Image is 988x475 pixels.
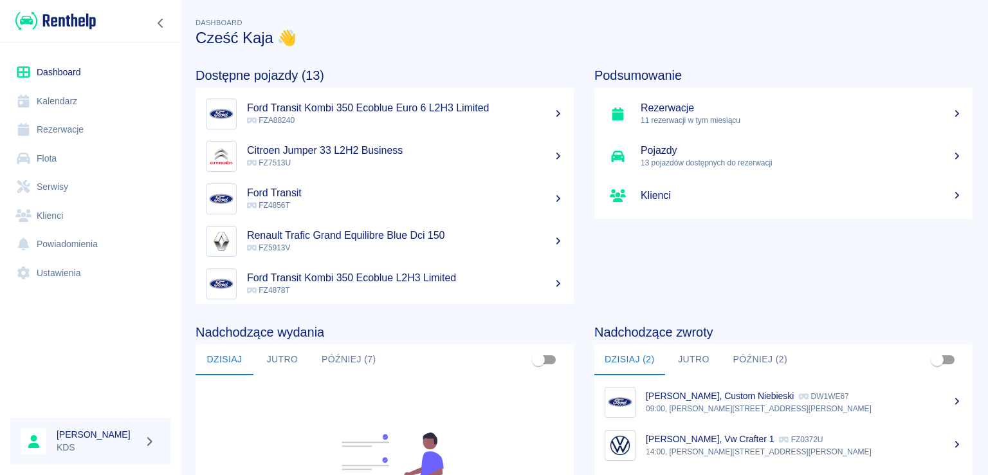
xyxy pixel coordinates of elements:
[57,428,139,441] h6: [PERSON_NAME]
[723,344,798,375] button: Później (2)
[57,441,139,454] p: KDS
[15,10,96,32] img: Renthelp logo
[641,102,962,115] h5: Rezerwacje
[10,230,170,259] a: Powiadomienia
[247,116,295,125] span: FZA88240
[779,435,823,444] p: FZ0372U
[594,344,665,375] button: Dzisiaj (2)
[209,229,233,254] img: Image
[311,344,387,375] button: Później (7)
[247,158,291,167] span: FZ7513U
[10,87,170,116] a: Kalendarz
[247,187,563,200] h5: Ford Transit
[641,115,962,126] p: 11 rezerwacji w tym miesiącu
[196,93,574,135] a: ImageFord Transit Kombi 350 Ecoblue Euro 6 L2H3 Limited FZA88240
[247,229,563,242] h5: Renault Trafic Grand Equilibre Blue Dci 150
[526,348,551,372] span: Pokaż przypisane tylko do mnie
[594,424,973,467] a: Image[PERSON_NAME], Vw Crafter 1 FZ0372U14:00, [PERSON_NAME][STREET_ADDRESS][PERSON_NAME]
[209,272,233,296] img: Image
[196,263,574,305] a: ImageFord Transit Kombi 350 Ecoblue L2H3 Limited FZ4878T
[196,344,253,375] button: Dzisiaj
[646,403,962,414] p: 09:00, [PERSON_NAME][STREET_ADDRESS][PERSON_NAME]
[646,391,794,401] p: [PERSON_NAME], Custom Niebieski
[594,68,973,83] h4: Podsumowanie
[10,115,170,144] a: Rezerwacje
[594,93,973,135] a: Rezerwacje11 rezerwacji w tym miesiącu
[641,157,962,169] p: 13 pojazdów dostępnych do rezerwacji
[196,29,973,47] h3: Cześć Kaja 👋
[925,348,949,372] span: Pokaż przypisane tylko do mnie
[799,392,848,401] p: DW1WE67
[247,286,290,295] span: FZ4878T
[247,243,290,252] span: FZ5913V
[196,220,574,263] a: ImageRenault Trafic Grand Equilibre Blue Dci 150 FZ5913V
[646,446,962,458] p: 14:00, [PERSON_NAME][STREET_ADDRESS][PERSON_NAME]
[247,144,563,157] h5: Citroen Jumper 33 L2H2 Business
[196,68,574,83] h4: Dostępne pojazdy (13)
[10,259,170,288] a: Ustawienia
[151,15,170,32] button: Zwiń nawigację
[594,324,973,340] h4: Nadchodzące zwroty
[594,135,973,178] a: Pojazdy13 pojazdów dostępnych do rezerwacji
[608,433,632,458] img: Image
[247,102,563,115] h5: Ford Transit Kombi 350 Ecoblue Euro 6 L2H3 Limited
[646,434,774,444] p: [PERSON_NAME], Vw Crafter 1
[196,19,242,26] span: Dashboard
[608,390,632,414] img: Image
[10,58,170,87] a: Dashboard
[247,201,290,210] span: FZ4856T
[594,380,973,424] a: Image[PERSON_NAME], Custom Niebieski DW1WE6709:00, [PERSON_NAME][STREET_ADDRESS][PERSON_NAME]
[10,144,170,173] a: Flota
[209,187,233,211] img: Image
[641,189,962,202] h5: Klienci
[209,144,233,169] img: Image
[665,344,723,375] button: Jutro
[196,135,574,178] a: ImageCitroen Jumper 33 L2H2 Business FZ7513U
[196,324,574,340] h4: Nadchodzące wydania
[209,102,233,126] img: Image
[247,272,563,284] h5: Ford Transit Kombi 350 Ecoblue L2H3 Limited
[594,178,973,214] a: Klienci
[10,201,170,230] a: Klienci
[641,144,962,157] h5: Pojazdy
[10,10,96,32] a: Renthelp logo
[196,178,574,220] a: ImageFord Transit FZ4856T
[253,344,311,375] button: Jutro
[10,172,170,201] a: Serwisy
